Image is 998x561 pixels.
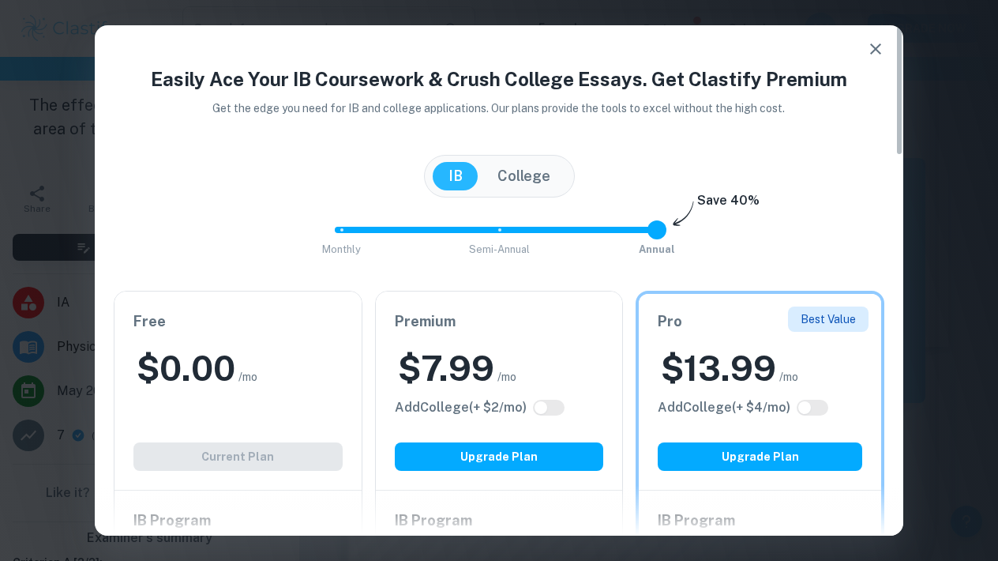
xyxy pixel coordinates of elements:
h2: $ 0.00 [137,345,235,392]
h6: Click to see all the additional College features. [395,398,527,417]
span: /mo [238,368,257,386]
img: subscription-arrow.svg [673,201,694,228]
span: /mo [497,368,516,386]
p: Get the edge you need for IB and college applications. Our plans provide the tools to excel witho... [191,100,808,117]
h2: $ 13.99 [661,345,776,392]
h6: Pro [658,311,862,333]
p: Best Value [801,311,856,328]
button: Upgrade Plan [395,442,604,471]
button: Upgrade Plan [658,442,862,471]
button: IB [433,162,478,190]
h6: Save 40% [697,191,760,218]
h6: Free [133,311,343,333]
h4: Easily Ace Your IB Coursework & Crush College Essays. Get Clastify Premium [114,65,884,93]
span: Annual [639,243,675,255]
h6: Click to see all the additional College features. [658,398,790,417]
button: College [482,162,566,190]
span: /mo [779,368,798,386]
h2: $ 7.99 [398,345,494,392]
span: Monthly [322,243,361,255]
span: Semi-Annual [469,243,530,255]
h6: Premium [395,311,604,333]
